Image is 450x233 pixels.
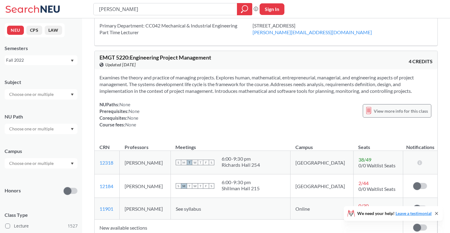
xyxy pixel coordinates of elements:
[99,183,113,189] a: 12184
[5,148,77,155] div: Campus
[98,4,233,14] input: Class, professor, course number, "phrase"
[5,45,77,52] div: Semesters
[99,75,414,94] span: Examines the theory and practice of managing projects. Explores human, mathematical, entrepreneur...
[181,183,187,189] span: M
[203,160,209,165] span: F
[120,174,171,198] td: [PERSON_NAME]
[5,222,77,230] label: Lecture
[6,57,70,64] div: Fall 2022
[5,79,77,86] div: Subject
[6,91,58,98] input: Choose one or multiple
[99,206,113,212] a: 11901
[127,115,138,121] span: None
[176,160,181,165] span: S
[209,183,214,189] span: S
[291,174,353,198] td: [GEOGRAPHIC_DATA]
[203,183,209,189] span: F
[222,179,260,185] div: 6:00 - 9:30 pm
[5,55,77,65] div: Fall 2022Dropdown arrow
[99,101,140,128] div: NUPaths: Prerequisites: Corequisites: Course fees:
[222,185,260,191] div: Shillman Hall 215
[5,158,77,169] div: Dropdown arrow
[71,93,74,96] svg: Dropdown arrow
[253,22,387,36] div: [STREET_ADDRESS]
[291,138,353,151] th: Campus
[403,138,437,151] th: Notifications
[99,160,113,166] a: 12318
[71,60,74,62] svg: Dropdown arrow
[357,211,432,216] span: We need your help!
[222,162,260,168] div: Richards Hall 254
[6,125,58,133] input: Choose one or multiple
[71,162,74,165] svg: Dropdown arrow
[192,160,198,165] span: W
[176,206,201,212] span: See syllabus
[120,198,171,220] td: [PERSON_NAME]
[291,198,353,220] td: Online
[99,144,110,151] div: CRN
[171,138,291,151] th: Meetings
[187,183,192,189] span: T
[176,183,181,189] span: S
[222,156,260,162] div: 6:00 - 9:30 pm
[129,108,140,114] span: None
[353,138,403,151] th: Seats
[358,203,369,209] span: 0 / 30
[409,58,433,65] span: 4 CREDITS
[253,29,372,35] a: [PERSON_NAME][EMAIL_ADDRESS][DOMAIN_NAME]
[26,26,42,35] button: CPS
[7,26,24,35] button: NEU
[358,157,371,162] span: 38 / 49
[209,160,214,165] span: S
[120,151,171,174] td: [PERSON_NAME]
[120,138,171,151] th: Professors
[260,3,284,15] button: Sign In
[198,183,203,189] span: T
[6,160,58,167] input: Choose one or multiple
[71,128,74,130] svg: Dropdown arrow
[396,211,432,216] a: Leave a testimonial
[45,26,62,35] button: LAW
[68,223,77,229] span: 1527
[99,54,211,61] span: EMGT 5220 : Engineering Project Management
[187,160,192,165] span: T
[358,186,396,192] span: 0/0 Waitlist Seats
[198,160,203,165] span: T
[358,162,396,168] span: 0/0 Waitlist Seats
[105,61,136,68] span: Updated [DATE]
[237,3,252,15] div: magnifying glass
[5,113,77,120] div: NU Path
[181,160,187,165] span: M
[5,124,77,134] div: Dropdown arrow
[119,102,130,107] span: None
[374,107,428,115] span: View more info for this class
[241,5,248,13] svg: magnifying glass
[5,89,77,100] div: Dropdown arrow
[5,187,21,194] p: Honors
[192,183,198,189] span: W
[358,180,369,186] span: 2 / 44
[99,22,253,36] div: Primary Department: CC042 Mechanical & Industrial Engineering Part Time Lecturer
[125,122,136,127] span: None
[5,212,77,218] span: Class Type
[291,151,353,174] td: [GEOGRAPHIC_DATA]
